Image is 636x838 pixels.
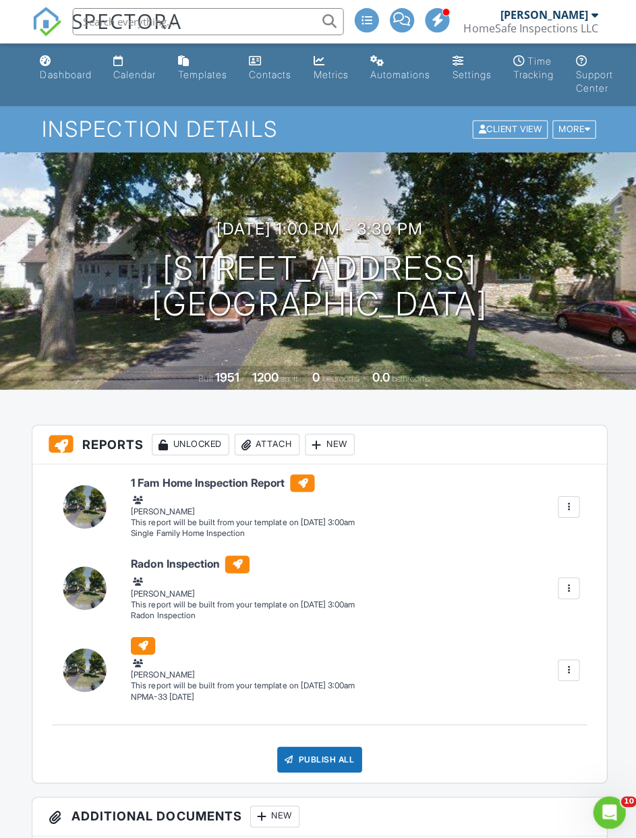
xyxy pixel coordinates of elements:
[214,368,238,382] div: 1951
[32,18,181,47] a: SPECTORA
[444,49,494,87] a: Settings
[370,368,388,382] div: 0.0
[130,490,353,514] div: [PERSON_NAME]
[573,68,610,93] div: Support Center
[470,120,545,138] div: Client View
[151,431,228,453] div: Unlocked
[113,68,155,80] div: Calendar
[498,8,585,22] div: [PERSON_NAME]
[130,553,353,570] h6: Radon Inspection
[461,22,596,35] div: HomeSafe Inspections LLC
[368,68,428,80] div: Automations
[242,49,295,87] a: Contacts
[130,514,353,525] div: This report will be built from your template on [DATE] 3:00am
[567,49,615,100] a: Support Center
[303,431,353,453] div: New
[279,371,298,382] span: sq. ft.
[511,55,551,80] div: Time Tracking
[306,49,352,87] a: Metrics
[130,572,353,596] div: [PERSON_NAME]
[312,68,347,80] div: Metrics
[550,120,594,138] div: More
[215,218,421,237] h3: [DATE] 1:00 pm - 3:30 pm
[72,8,342,35] input: Search everything...
[151,249,486,321] h1: [STREET_ADDRESS] [GEOGRAPHIC_DATA]
[469,123,548,133] a: Client View
[505,49,556,87] a: Time Tracking
[177,68,226,80] div: Templates
[248,68,290,80] div: Contacts
[276,743,360,769] div: Publish All
[320,371,357,382] span: bedrooms
[233,431,298,453] div: Attach
[450,68,489,80] div: Settings
[130,653,353,677] div: [PERSON_NAME]
[32,7,61,36] img: The Best Home Inspection Software - Spectora
[130,688,353,699] div: NPMA-33 [DATE]
[130,596,353,607] div: This report will be built from your template on [DATE] 3:00am
[34,49,96,87] a: Dashboard
[130,607,353,618] div: Radon Inspection
[42,117,595,140] h1: Inspection Details
[618,792,633,803] span: 10
[590,792,623,825] iframe: Intercom live chat
[251,368,277,382] div: 1200
[311,368,318,382] div: 0
[249,802,298,823] div: New
[197,371,212,382] span: Built
[40,68,91,80] div: Dashboard
[32,423,604,462] h3: Reports
[130,677,353,688] div: This report will be built from your template on [DATE] 3:00am
[171,49,231,87] a: Templates
[107,49,161,87] a: Calendar
[130,472,353,489] h6: 1 Fam Home Inspection Report
[363,49,434,87] a: Automations (Advanced)
[130,525,353,537] div: Single Family Home Inspection
[390,371,428,382] span: bathrooms
[32,794,604,832] h3: Additional Documents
